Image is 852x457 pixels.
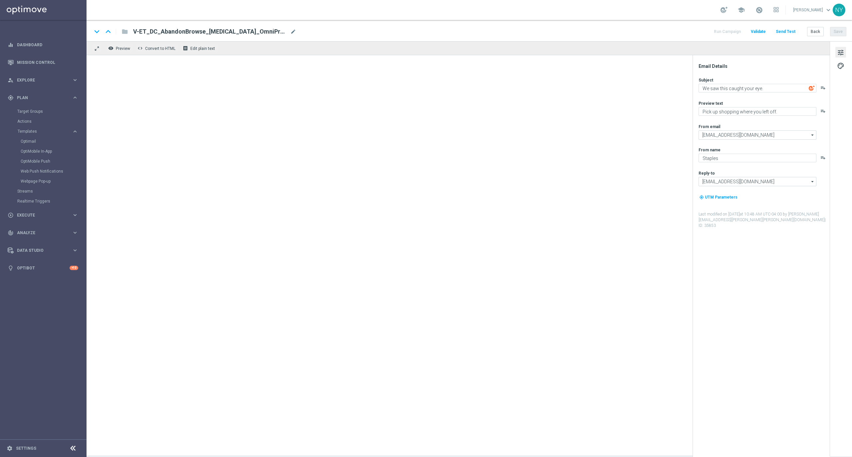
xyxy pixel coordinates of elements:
i: track_changes [8,230,14,236]
div: Analyze [8,230,72,236]
button: play_circle_outline Execute keyboard_arrow_right [7,213,79,218]
div: +10 [70,266,78,270]
span: Execute [17,213,72,217]
button: equalizer Dashboard [7,42,79,48]
button: playlist_add [820,85,826,90]
button: Back [807,27,824,36]
i: settings [7,445,13,451]
a: Web Push Notifications [21,169,69,174]
a: Settings [16,446,36,450]
button: track_changes Analyze keyboard_arrow_right [7,230,79,235]
a: OptiMobile Push [21,159,69,164]
div: Web Push Notifications [21,166,86,176]
a: Webpage Pop-up [21,179,69,184]
label: From email [699,124,720,129]
i: keyboard_arrow_right [72,212,78,218]
span: Plan [17,96,72,100]
button: Validate [750,27,767,36]
span: tune [837,48,844,57]
div: Data Studio [8,247,72,253]
span: Templates [18,129,65,133]
span: Analyze [17,231,72,235]
label: From name [699,147,721,153]
div: gps_fixed Plan keyboard_arrow_right [7,95,79,100]
span: Edit plain text [190,46,215,51]
a: Dashboard [17,36,78,54]
input: Select [699,177,816,186]
label: Last modified on [DATE] at 10:48 AM UTC-04:00 by [PERSON_NAME][EMAIL_ADDRESS][PERSON_NAME][PERSON... [699,212,829,228]
i: my_location [699,195,704,200]
a: Optimail [21,139,69,144]
button: playlist_add [820,108,826,114]
div: Streams [17,186,86,196]
div: Optimail [21,136,86,146]
i: gps_fixed [8,95,14,101]
div: NY [833,4,845,16]
button: Mission Control [7,60,79,65]
span: Data Studio [17,248,72,252]
i: lightbulb [8,265,14,271]
button: code Convert to HTML [136,44,178,53]
i: keyboard_arrow_right [72,77,78,83]
i: keyboard_arrow_right [72,128,78,135]
span: V-ET_DC_AbandonBrowse_T3_OmniProdRec [133,28,288,36]
a: Realtime Triggers [17,199,69,204]
div: Execute [8,212,72,218]
i: keyboard_arrow_right [72,229,78,236]
button: my_location UTM Parameters [699,194,738,201]
label: Reply-to [699,171,715,176]
span: Preview [116,46,130,51]
div: Dashboard [8,36,78,54]
span: keyboard_arrow_down [825,6,832,14]
span: UTM Parameters [705,195,738,200]
div: Explore [8,77,72,83]
i: keyboard_arrow_right [72,247,78,253]
button: Data Studio keyboard_arrow_right [7,248,79,253]
button: remove_red_eye Preview [106,44,133,53]
span: code [137,46,143,51]
div: Webpage Pop-up [21,176,86,186]
i: person_search [8,77,14,83]
div: OptiMobile Push [21,156,86,166]
a: Target Groups [17,109,69,114]
i: remove_red_eye [108,46,113,51]
div: Mission Control [8,54,78,71]
div: Templates [17,126,86,186]
span: Convert to HTML [145,46,175,51]
button: Templates keyboard_arrow_right [17,129,79,134]
i: keyboard_arrow_down [92,27,102,37]
a: Actions [17,119,69,124]
input: Select [699,130,816,140]
label: Subject [699,77,713,83]
i: keyboard_arrow_right [72,94,78,101]
div: Target Groups [17,106,86,116]
button: lightbulb Optibot +10 [7,265,79,271]
span: mode_edit [290,29,296,35]
div: Templates [18,129,72,133]
i: keyboard_arrow_up [103,27,113,37]
div: OptiMobile In-App [21,146,86,156]
i: arrow_drop_down [809,177,816,186]
button: Send Test [775,27,796,36]
button: Save [830,27,846,36]
span: Validate [751,29,766,34]
div: Email Details [699,63,829,69]
div: Optibot [8,259,78,277]
span: school [738,6,745,14]
label: Preview text [699,101,723,106]
div: Actions [17,116,86,126]
div: Realtime Triggers [17,196,86,206]
div: person_search Explore keyboard_arrow_right [7,77,79,83]
button: receipt Edit plain text [181,44,218,53]
span: Explore [17,78,72,82]
i: play_circle_outline [8,212,14,218]
div: Plan [8,95,72,101]
a: Mission Control [17,54,78,71]
i: arrow_drop_down [809,131,816,139]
